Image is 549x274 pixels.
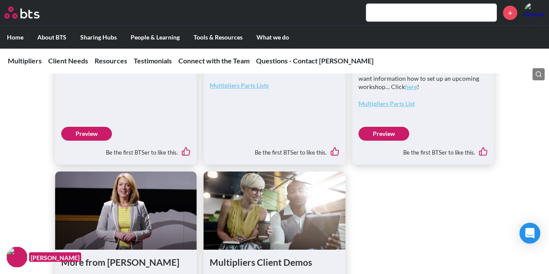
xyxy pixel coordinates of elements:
[61,127,112,141] a: Preview
[124,26,187,49] label: People & Learning
[524,2,545,23] a: Profile
[134,56,172,65] a: Testimonials
[61,256,191,268] h1: More from [PERSON_NAME]
[4,7,39,19] img: BTS Logo
[256,56,374,65] a: Questions - Contact [PERSON_NAME]
[48,56,88,65] a: Client Needs
[7,247,27,267] img: F
[73,26,124,49] label: Sharing Hubs
[250,26,296,49] label: What we do
[405,83,417,90] a: here
[503,6,517,20] a: +
[210,141,339,159] div: Be the first BTSer to like this.
[187,26,250,49] label: Tools & Resources
[519,223,540,244] div: Open Intercom Messenger
[358,100,415,107] a: Multipliers Parts List
[210,256,339,268] h1: Multipliers Client Demos
[95,56,127,65] a: Resources
[30,26,73,49] label: About BTS
[178,56,250,65] a: Connect with the Team
[210,82,269,89] a: Multipliers Parts Lists
[4,7,56,19] a: Go home
[29,252,81,262] figcaption: [PERSON_NAME]
[358,127,409,141] a: Preview
[358,141,488,159] div: Be the first BTSer to like this.
[61,141,191,159] div: Be the first BTSer to like this.
[524,2,545,23] img: Giovanna Liberali
[358,57,488,91] p: Project Leads, Project Managers, Journey Success Managers - Need Multipliers logins or want infor...
[8,56,42,65] a: Multipliers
